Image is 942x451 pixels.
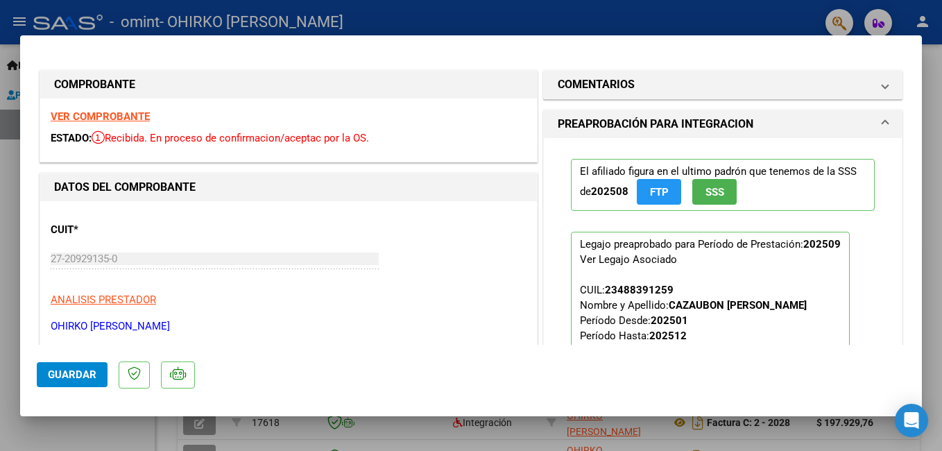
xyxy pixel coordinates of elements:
[895,404,928,437] div: Open Intercom Messenger
[803,238,841,250] strong: 202509
[650,186,669,198] span: FTP
[558,76,635,93] h1: COMENTARIOS
[571,159,875,211] p: El afiliado figura en el ultimo padrón que tenemos de la SSS de
[51,222,194,238] p: CUIT
[51,293,156,306] span: ANALISIS PRESTADOR
[651,314,688,327] strong: 202501
[571,232,850,416] p: Legajo preaprobado para Período de Prestación:
[54,78,135,91] strong: COMPROBANTE
[544,110,902,138] mat-expansion-panel-header: PREAPROBACIÓN PARA INTEGRACION
[37,362,108,387] button: Guardar
[54,180,196,194] strong: DATOS DEL COMPROBANTE
[92,132,369,144] span: Recibida. En proceso de confirmacion/aceptac por la OS.
[544,138,902,448] div: PREAPROBACIÓN PARA INTEGRACION
[544,71,902,99] mat-expansion-panel-header: COMENTARIOS
[669,299,807,312] strong: CAZAUBON [PERSON_NAME]
[580,252,677,267] div: Ver Legajo Asociado
[649,330,687,342] strong: 202512
[48,368,96,381] span: Guardar
[558,116,753,133] h1: PREAPROBACIÓN PARA INTEGRACION
[591,185,628,198] strong: 202508
[51,110,150,123] a: VER COMPROBANTE
[51,318,526,334] p: OHIRKO [PERSON_NAME]
[51,132,92,144] span: ESTADO:
[637,179,681,205] button: FTP
[692,179,737,205] button: SSS
[705,186,724,198] span: SSS
[605,282,674,298] div: 23488391259
[580,284,807,373] span: CUIL: Nombre y Apellido: Período Desde: Período Hasta: Admite Dependencia:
